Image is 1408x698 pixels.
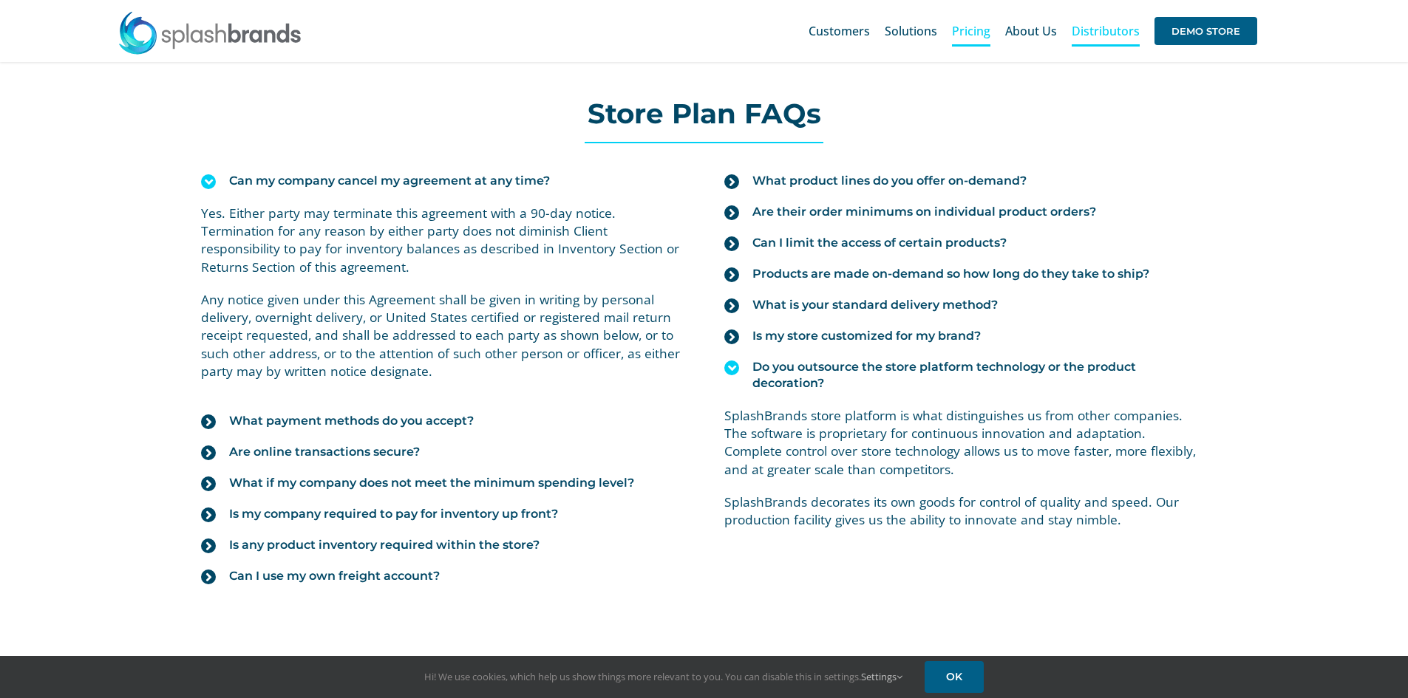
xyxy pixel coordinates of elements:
[1154,7,1257,55] a: DEMO STORE
[229,506,558,522] span: Is my company required to pay for inventory up front?
[724,290,1206,321] a: What is your standard delivery method?
[229,413,474,429] span: What payment methods do you accept?
[201,499,683,530] a: Is my company required to pay for inventory up front?
[752,204,1096,220] span: Are their order minimums on individual product orders?
[424,670,902,683] span: Hi! We use cookies, which help us show things more relevant to you. You can disable this in setti...
[752,266,1149,282] span: Products are made on-demand so how long do they take to ship?
[201,468,683,499] a: What if my company does not meet the minimum spending level?
[201,406,683,437] a: What payment methods do you accept?
[229,568,440,584] span: Can I use my own freight account?
[724,259,1206,290] a: Products are made on-demand so how long do they take to ship?
[809,7,1257,55] nav: Main Menu Sticky
[752,359,1206,391] span: Do you outsource the store platform technology or the product decoration?
[229,537,540,553] span: Is any product inventory required within the store?
[186,99,1221,129] h2: Store Plan FAQs
[1154,17,1257,45] span: DEMO STORE
[861,670,902,683] a: Settings
[229,444,420,460] span: Are online transactions secure?
[724,196,1206,227] a: Are their order minimums on individual product orders?
[724,406,1206,478] p: SplashBrands store platform is what distinguishes us from other companies. The software is propri...
[724,227,1206,259] a: Can I limit the access of certain products?
[724,493,1206,529] p: SplashBrands decorates its own goods for control of quality and speed. Our production facility gi...
[952,7,990,55] a: Pricing
[229,475,634,491] span: What if my company does not meet the minimum spending level?
[885,25,937,37] span: Solutions
[752,297,998,313] span: What is your standard delivery method?
[724,352,1206,399] a: Do you outsource the store platform technology or the product decoration?
[952,25,990,37] span: Pricing
[201,561,683,592] a: Can I use my own freight account?
[809,25,870,37] span: Customers
[925,661,984,693] a: OK
[201,165,683,196] a: Can my company cancel my agreement at any time?
[201,530,683,561] a: Is any product inventory required within the store?
[752,235,1007,251] span: Can I limit the access of certain products?
[201,204,683,276] p: Yes. Either party may terminate this agreement with a 90-day notice. Termination for any reason b...
[724,165,1206,196] a: What product lines do you offer on-demand?
[809,7,870,55] a: Customers
[229,173,550,189] span: Can my company cancel my agreement at any time?
[201,437,683,468] a: Are online transactions secure?
[752,328,981,344] span: Is my store customized for my brand?
[201,290,683,380] p: Any notice given under this Agreement shall be given in writing by personal delivery, overnight d...
[752,173,1027,189] span: What product lines do you offer on-demand?
[724,321,1206,352] a: Is my store customized for my brand?
[118,10,302,55] img: SplashBrands.com Logo
[1072,25,1140,37] span: Distributors
[1005,25,1057,37] span: About Us
[1072,7,1140,55] a: Distributors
